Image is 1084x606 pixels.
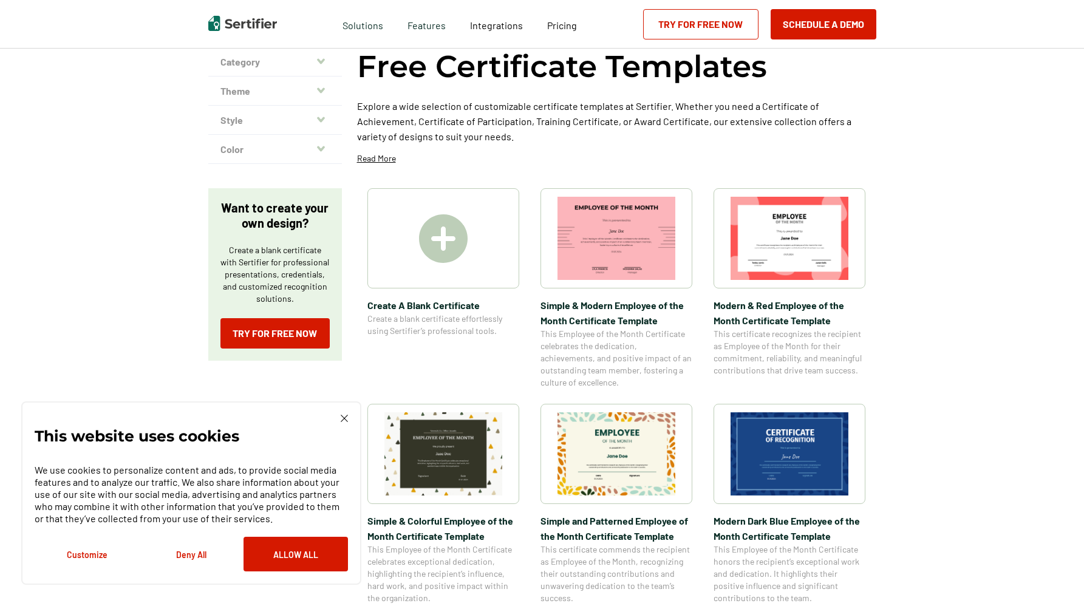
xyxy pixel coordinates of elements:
[139,537,244,571] button: Deny All
[714,188,865,389] a: Modern & Red Employee of the Month Certificate TemplateModern & Red Employee of the Month Certifi...
[357,98,876,144] p: Explore a wide selection of customizable certificate templates at Sertifier. Whether you need a C...
[714,298,865,328] span: Modern & Red Employee of the Month Certificate Template
[220,200,330,231] p: Want to create your own design?
[35,430,239,442] p: This website uses cookies
[357,47,767,86] h1: Free Certificate Templates
[731,197,848,280] img: Modern & Red Employee of the Month Certificate Template
[557,197,675,280] img: Simple & Modern Employee of the Month Certificate Template
[367,543,519,604] span: This Employee of the Month Certificate celebrates exceptional dedication, highlighting the recipi...
[341,415,348,422] img: Cookie Popup Close
[419,214,468,263] img: Create A Blank Certificate
[714,513,865,543] span: Modern Dark Blue Employee of the Month Certificate Template
[35,464,348,525] p: We use cookies to personalize content and ads, to provide social media features and to analyze ou...
[220,318,330,349] a: Try for Free Now
[714,404,865,604] a: Modern Dark Blue Employee of the Month Certificate TemplateModern Dark Blue Employee of the Month...
[714,328,865,376] span: This certificate recognizes the recipient as Employee of the Month for their commitment, reliabil...
[35,537,139,571] button: Customize
[367,513,519,543] span: Simple & Colorful Employee of the Month Certificate Template
[547,16,577,32] a: Pricing
[367,298,519,313] span: Create A Blank Certificate
[208,16,277,31] img: Sertifier | Digital Credentialing Platform
[731,412,848,495] img: Modern Dark Blue Employee of the Month Certificate Template
[540,513,692,543] span: Simple and Patterned Employee of the Month Certificate Template
[547,19,577,31] span: Pricing
[357,152,396,165] p: Read More
[384,412,502,495] img: Simple & Colorful Employee of the Month Certificate Template
[208,77,342,106] button: Theme
[714,543,865,604] span: This Employee of the Month Certificate honors the recipient’s exceptional work and dedication. It...
[208,106,342,135] button: Style
[208,47,342,77] button: Category
[208,135,342,164] button: Color
[540,404,692,604] a: Simple and Patterned Employee of the Month Certificate TemplateSimple and Patterned Employee of t...
[540,543,692,604] span: This certificate commends the recipient as Employee of the Month, recognizing their outstanding c...
[343,16,383,32] span: Solutions
[643,9,758,39] a: Try for Free Now
[220,244,330,305] p: Create a blank certificate with Sertifier for professional presentations, credentials, and custom...
[540,328,692,389] span: This Employee of the Month Certificate celebrates the dedication, achievements, and positive impa...
[540,298,692,328] span: Simple & Modern Employee of the Month Certificate Template
[470,16,523,32] a: Integrations
[540,188,692,389] a: Simple & Modern Employee of the Month Certificate TemplateSimple & Modern Employee of the Month C...
[470,19,523,31] span: Integrations
[771,9,876,39] button: Schedule a Demo
[1023,548,1084,606] iframe: Chat Widget
[557,412,675,495] img: Simple and Patterned Employee of the Month Certificate Template
[367,404,519,604] a: Simple & Colorful Employee of the Month Certificate TemplateSimple & Colorful Employee of the Mon...
[244,537,348,571] button: Allow All
[407,16,446,32] span: Features
[367,313,519,337] span: Create a blank certificate effortlessly using Sertifier’s professional tools.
